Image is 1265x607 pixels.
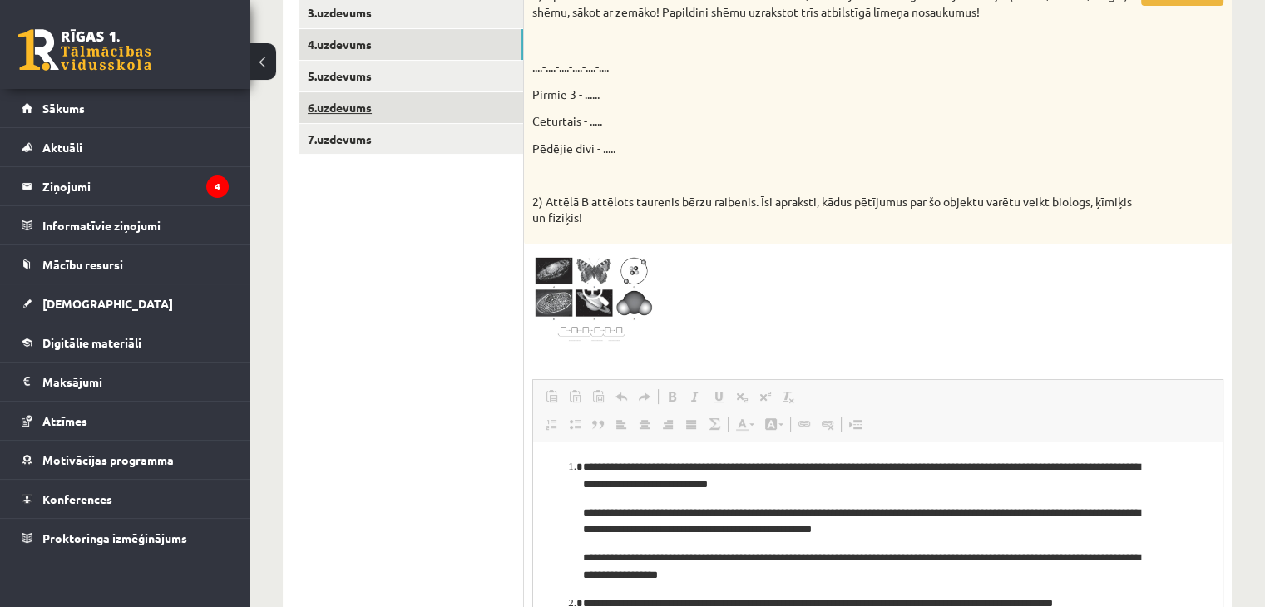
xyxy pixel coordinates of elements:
[633,386,656,407] a: Redo (Ctrl+Y)
[42,140,82,155] span: Aktuāli
[532,253,657,347] img: z1.jpg
[299,124,523,155] a: 7.uzdevums
[707,386,730,407] a: Underline (Ctrl+U)
[22,167,229,205] a: Ziņojumi4
[22,480,229,518] a: Konferences
[532,86,1140,103] p: Pirmie 3 - ......
[532,58,1140,76] p: ....-....-....-....-....-....
[299,61,523,91] a: 5.uzdevums
[22,284,229,323] a: [DEMOGRAPHIC_DATA]
[42,531,187,545] span: Proktoringa izmēģinājums
[532,140,1140,157] p: Pēdējie divi - .....
[22,206,229,244] a: Informatīvie ziņojumi
[22,323,229,362] a: Digitālie materiāli
[633,413,656,435] a: Centre
[532,194,1140,226] p: 2) Attēlā B attēlots taurenis bērzu raibenis. Īsi apraksti, kādus pētījumus par šo objektu varētu...
[563,413,586,435] a: Insert/Remove Bulleted List
[299,29,523,60] a: 4.uzdevums
[730,413,759,435] a: Text Colour
[42,335,141,350] span: Digitālie materiāli
[206,175,229,198] i: 4
[42,452,174,467] span: Motivācijas programma
[843,413,867,435] a: Insert Page Break for Printing
[610,413,633,435] a: Align Left
[22,128,229,166] a: Aktuāli
[540,386,563,407] a: Paste (Ctrl+V)
[703,413,726,435] a: Math
[532,112,1140,130] p: Ceturtais - .....
[563,386,586,407] a: Paste as plain text (Ctrl+Shift+V)
[656,413,679,435] a: Align Right
[22,402,229,440] a: Atzīmes
[679,413,703,435] a: Justify
[777,386,800,407] a: Remove Format
[299,92,523,123] a: 6.uzdevums
[42,491,112,506] span: Konferences
[22,245,229,284] a: Mācību resursi
[42,101,85,116] span: Sākums
[22,441,229,479] a: Motivācijas programma
[42,206,229,244] legend: Informatīvie ziņojumi
[42,296,173,311] span: [DEMOGRAPHIC_DATA]
[22,363,229,401] a: Maksājumi
[759,413,788,435] a: Background Colour
[42,257,123,272] span: Mācību resursi
[586,386,610,407] a: Paste from Word
[586,413,610,435] a: Block Quote
[660,386,684,407] a: Bold (Ctrl+B)
[684,386,707,407] a: Italic (Ctrl+I)
[816,413,839,435] a: Unlink
[793,413,816,435] a: Link (Ctrl+K)
[22,89,229,127] a: Sākums
[42,363,229,401] legend: Maksājumi
[540,413,563,435] a: Insert/Remove Numbered List
[18,29,151,71] a: Rīgas 1. Tālmācības vidusskola
[17,17,673,368] body: Rich Text Editor, wiswyg-editor-user-answer-47024752287300
[610,386,633,407] a: Undo (Ctrl+Z)
[730,386,754,407] a: Subscript
[22,519,229,557] a: Proktoringa izmēģinājums
[42,167,229,205] legend: Ziņojumi
[754,386,777,407] a: Superscript
[42,413,87,428] span: Atzīmes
